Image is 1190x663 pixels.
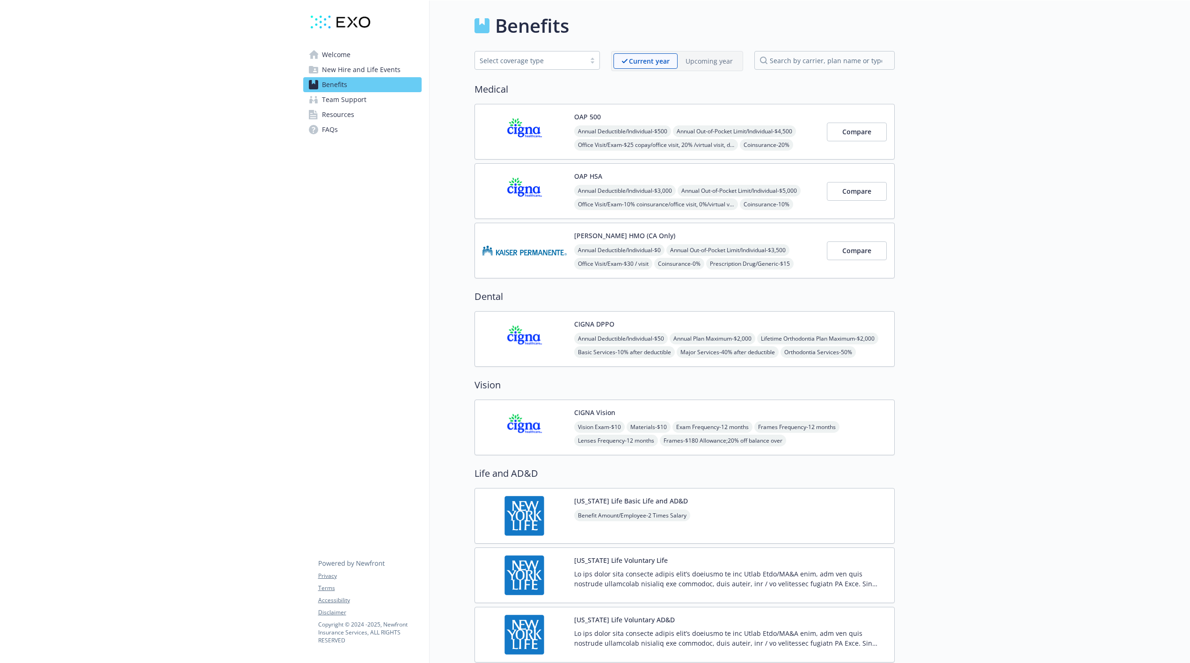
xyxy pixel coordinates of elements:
button: [PERSON_NAME] HMO (CA Only) [574,231,675,240]
button: Compare [827,182,887,201]
span: Frames Frequency - 12 months [754,421,840,433]
span: Coinsurance - 0% [654,258,704,270]
a: New Hire and Life Events [303,62,422,77]
span: Vision Exam - $10 [574,421,625,433]
span: Orthodontia Services - 50% [781,346,856,358]
span: Lifetime Orthodontia Plan Maximum - $2,000 [757,333,878,344]
span: Office Visit/Exam - $25 copay/office visit, 20% /virtual visit, deductible does not apply [574,139,738,151]
span: Prescription Drug/Generic - $15 [706,258,794,270]
span: Coinsurance - 10% [740,198,793,210]
button: CIGNA Vision [574,408,615,417]
span: New Hire and Life Events [322,62,401,77]
span: Office Visit/Exam - 10% coinsurance/office visit, 0%/virtual visit [574,198,738,210]
p: Copyright © 2024 - 2025 , Newfront Insurance Services, ALL RIGHTS RESERVED [318,620,421,644]
span: Welcome [322,47,350,62]
a: Benefits [303,77,422,92]
button: Compare [827,241,887,260]
span: Annual Deductible/Individual - $50 [574,333,668,344]
span: Materials - $10 [627,421,671,433]
button: Compare [827,123,887,141]
span: Annual Out-of-Pocket Limit/Individual - $3,500 [666,244,789,256]
a: Disclaimer [318,608,421,617]
span: Team Support [322,92,366,107]
span: FAQs [322,122,338,137]
span: Benefits [322,77,347,92]
button: CIGNA DPPO [574,319,614,329]
span: Annual Deductible/Individual - $0 [574,244,664,256]
p: Current year [629,56,670,66]
h2: Medical [475,82,895,96]
h1: Benefits [495,12,569,40]
h2: Life and AD&D [475,466,895,481]
a: Team Support [303,92,422,107]
span: Compare [842,127,871,136]
span: Exam Frequency - 12 months [672,421,752,433]
a: FAQs [303,122,422,137]
span: Frames - $180 Allowance;20% off balance over [660,435,786,446]
span: Lenses Frequency - 12 months [574,435,658,446]
a: Accessibility [318,596,421,605]
a: Resources [303,107,422,122]
span: Annual Out-of-Pocket Limit/Individual - $4,500 [673,125,796,137]
button: OAP 500 [574,112,601,122]
span: Benefit Amount/Employee - 2 Times Salary [574,510,690,521]
span: Annual Plan Maximum - $2,000 [670,333,755,344]
span: Annual Deductible/Individual - $500 [574,125,671,137]
span: Annual Out-of-Pocket Limit/Individual - $5,000 [678,185,801,197]
span: Compare [842,187,871,196]
img: Kaiser Permanente Insurance Company carrier logo [482,231,567,270]
p: Lo ips dolor sita consecte adipis elit’s doeiusmo te inc Utlab Etdo/MA&A enim, adm ven quis nostr... [574,569,887,589]
input: search by carrier, plan name or type [754,51,895,70]
img: CIGNA carrier logo [482,319,567,359]
a: Terms [318,584,421,592]
div: Select coverage type [480,56,581,66]
span: Basic Services - 10% after deductible [574,346,675,358]
h2: Vision [475,378,895,392]
h2: Dental [475,290,895,304]
img: New York Life Insurance Company carrier logo [482,615,567,655]
p: Lo ips dolor sita consecte adipis elit’s doeiusmo te inc Utlab Etdo/MA&A enim, adm ven quis nostr... [574,628,887,648]
p: Upcoming year [686,56,733,66]
span: Major Services - 40% after deductible [677,346,779,358]
span: Annual Deductible/Individual - $3,000 [574,185,676,197]
img: New York Life Insurance Company carrier logo [482,496,567,536]
span: Resources [322,107,354,122]
button: [US_STATE] Life Basic Life and AD&D [574,496,688,506]
img: New York Life Insurance Company carrier logo [482,555,567,595]
a: Privacy [318,572,421,580]
img: CIGNA carrier logo [482,171,567,211]
span: Coinsurance - 20% [740,139,793,151]
button: [US_STATE] Life Voluntary AD&D [574,615,675,625]
span: Office Visit/Exam - $30 / visit [574,258,652,270]
button: OAP HSA [574,171,602,181]
button: [US_STATE] Life Voluntary Life [574,555,668,565]
span: Compare [842,246,871,255]
img: CIGNA carrier logo [482,112,567,152]
img: CIGNA carrier logo [482,408,567,447]
a: Welcome [303,47,422,62]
